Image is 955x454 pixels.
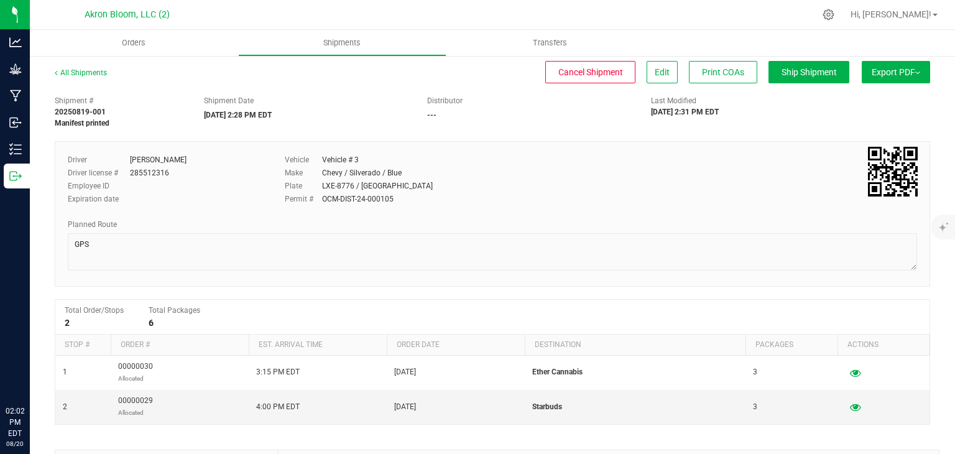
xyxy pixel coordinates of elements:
span: [DATE] [394,366,416,378]
span: [DATE] [394,401,416,413]
inline-svg: Outbound [9,170,22,182]
strong: [DATE] 2:28 PM EDT [204,111,272,119]
th: Order # [111,335,249,356]
span: Ship Shipment [782,67,837,77]
span: 3 [753,401,757,413]
span: 4:00 PM EDT [256,401,300,413]
iframe: Resource center [12,354,50,392]
label: Employee ID [68,180,130,192]
th: Order date [387,335,525,356]
inline-svg: Inventory [9,143,22,155]
div: OCM-DIST-24-000105 [322,193,394,205]
a: Transfers [446,30,655,56]
label: Last Modified [651,95,696,106]
span: Edit [655,67,670,77]
span: Total Order/Stops [65,306,124,315]
div: Chevy / Silverado / Blue [322,167,402,178]
span: Akron Bloom, LLC (2) [85,9,170,20]
div: [PERSON_NAME] [130,154,187,165]
th: Packages [745,335,837,356]
strong: --- [427,111,436,119]
button: Edit [647,61,678,83]
inline-svg: Inbound [9,116,22,129]
p: Starbuds [532,401,738,413]
label: Shipment Date [204,95,254,106]
label: Driver license # [68,167,130,178]
a: Shipments [238,30,446,56]
p: Ether Cannabis [532,366,738,378]
inline-svg: Manufacturing [9,90,22,102]
p: Allocated [118,373,153,384]
span: Hi, [PERSON_NAME]! [851,9,931,19]
label: Distributor [427,95,463,106]
label: Permit # [285,193,322,205]
a: Orders [30,30,238,56]
strong: [DATE] 2:31 PM EDT [651,108,719,116]
div: LXE-8776 / [GEOGRAPHIC_DATA] [322,180,433,192]
span: 00000030 [118,361,153,384]
qrcode: 20250819-001 [868,147,918,197]
inline-svg: Grow [9,63,22,75]
label: Expiration date [68,193,130,205]
span: 3:15 PM EDT [256,366,300,378]
span: Shipments [307,37,377,49]
label: Make [285,167,322,178]
strong: Manifest printed [55,119,109,127]
div: 285512316 [130,167,169,178]
label: Plate [285,180,322,192]
a: All Shipments [55,68,107,77]
span: Cancel Shipment [558,67,623,77]
span: 3 [753,366,757,378]
strong: 6 [149,318,154,328]
th: Destination [525,335,745,356]
label: Vehicle [285,154,322,165]
span: 2 [63,401,67,413]
span: Total Packages [149,306,200,315]
th: Actions [837,335,930,356]
span: Print COAs [702,67,744,77]
inline-svg: Analytics [9,36,22,49]
th: Est. arrival time [249,335,387,356]
p: Allocated [118,407,153,419]
strong: 2 [65,318,70,328]
div: Manage settings [821,9,836,21]
span: 00000029 [118,395,153,419]
p: 08/20 [6,439,24,448]
strong: 20250819-001 [55,108,106,116]
button: Print COAs [689,61,757,83]
button: Export PDF [862,61,930,83]
th: Stop # [55,335,111,356]
img: Scan me! [868,147,918,197]
span: Shipment # [55,95,185,106]
button: Ship Shipment [768,61,849,83]
label: Driver [68,154,130,165]
div: Vehicle # 3 [322,154,359,165]
span: 1 [63,366,67,378]
span: Transfers [516,37,584,49]
span: Planned Route [68,220,117,229]
p: 02:02 PM EDT [6,405,24,439]
button: Cancel Shipment [545,61,635,83]
span: Orders [105,37,162,49]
